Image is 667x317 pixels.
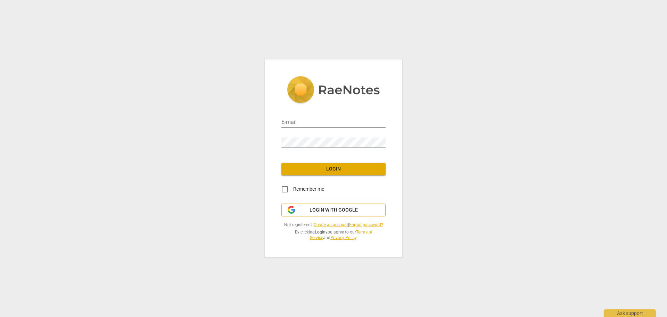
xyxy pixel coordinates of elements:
[293,185,324,193] span: Remember me
[287,76,380,105] img: 5ac2273c67554f335776073100b6d88f.svg
[287,166,380,173] span: Login
[604,309,656,317] div: Ask support
[281,204,386,217] button: Login with Google
[330,235,356,240] a: Privacy Policy
[314,222,348,227] a: Create an account
[281,229,386,241] span: By clicking you agree to our and .
[349,222,383,227] a: Forgot password?
[315,230,326,235] b: Login
[310,207,358,214] span: Login with Google
[281,163,386,175] button: Login
[281,222,386,228] span: Not registered? |
[310,230,372,240] a: Terms of Service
